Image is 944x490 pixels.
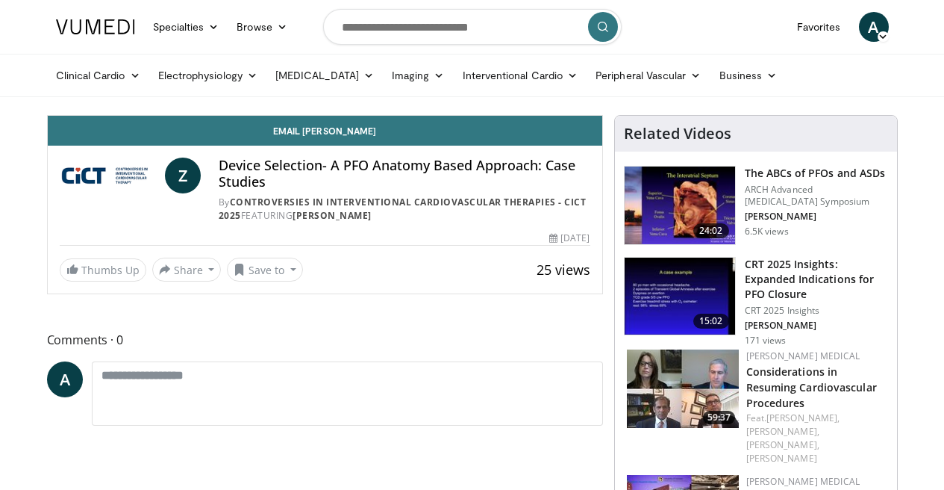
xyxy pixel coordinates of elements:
a: [MEDICAL_DATA] [266,61,383,90]
button: Share [152,258,222,282]
a: 59:37 [627,350,739,428]
img: Controversies in Interventional Cardiovascular Therapies - CICT 2025 [60,158,159,193]
a: Electrophysiology [149,61,266,90]
a: [PERSON_NAME], [746,425,819,438]
p: [PERSON_NAME] [745,211,888,223]
span: Comments 0 [47,330,603,350]
img: e2c830be-3a53-4107-8000-560c79d4122f.150x105_q85_crop-smart_upscale.jpg [627,350,739,428]
a: Clinical Cardio [47,61,149,90]
a: A [47,362,83,397]
a: 15:02 CRT 2025 Insights: Expanded Indications for PFO Closure CRT 2025 Insights [PERSON_NAME] 171... [624,257,888,347]
a: Peripheral Vascular [587,61,710,90]
img: VuMedi Logo [56,19,135,34]
p: [PERSON_NAME] [745,320,888,332]
a: [PERSON_NAME] Medical [746,475,860,488]
a: Browse [228,12,296,42]
a: Email [PERSON_NAME] [48,116,602,146]
a: Imaging [383,61,454,90]
img: d012f2d3-a544-4bca-9e12-ffcd48053efe.150x105_q85_crop-smart_upscale.jpg [625,258,735,335]
a: 24:02 The ABCs of PFOs and ASDs ARCH Advanced [MEDICAL_DATA] Symposium [PERSON_NAME] 6.5K views [624,166,888,245]
a: Business [710,61,787,90]
span: 24:02 [693,223,729,238]
p: ARCH Advanced [MEDICAL_DATA] Symposium [745,184,888,208]
button: Save to [227,258,303,282]
a: Favorites [788,12,850,42]
a: [PERSON_NAME], [746,438,819,451]
a: Thumbs Up [60,258,146,282]
a: Z [165,158,201,193]
span: 25 views [537,261,590,279]
h3: CRT 2025 Insights: Expanded Indications for PFO Closure [745,257,888,302]
a: [PERSON_NAME], [766,412,840,424]
div: Feat. [746,412,885,465]
span: 15:02 [693,314,729,329]
div: [DATE] [549,232,590,245]
a: Specialties [144,12,228,42]
h4: Device Selection- A PFO Anatomy Based Approach: Case Studies [219,158,590,190]
a: Controversies in Interventional Cardiovascular Therapies - CICT 2025 [219,196,587,222]
p: 171 views [745,335,787,347]
div: By FEATURING [219,196,590,223]
a: Interventional Cardio [454,61,587,90]
img: 3d2602c2-0fbf-4640-a4d7-b9bb9a5781b8.150x105_q85_crop-smart_upscale.jpg [625,167,735,244]
a: A [859,12,889,42]
h3: The ABCs of PFOs and ASDs [745,166,888,181]
span: 59:37 [703,411,735,424]
a: Considerations in Resuming Cardiovascular Procedures [746,365,877,410]
h4: Related Videos [624,125,731,143]
input: Search topics, interventions [323,9,622,45]
a: [PERSON_NAME] [293,209,372,222]
a: [PERSON_NAME] [746,452,817,465]
p: 6.5K views [745,226,789,238]
p: CRT 2025 Insights [745,305,888,317]
a: [PERSON_NAME] Medical [746,350,860,362]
